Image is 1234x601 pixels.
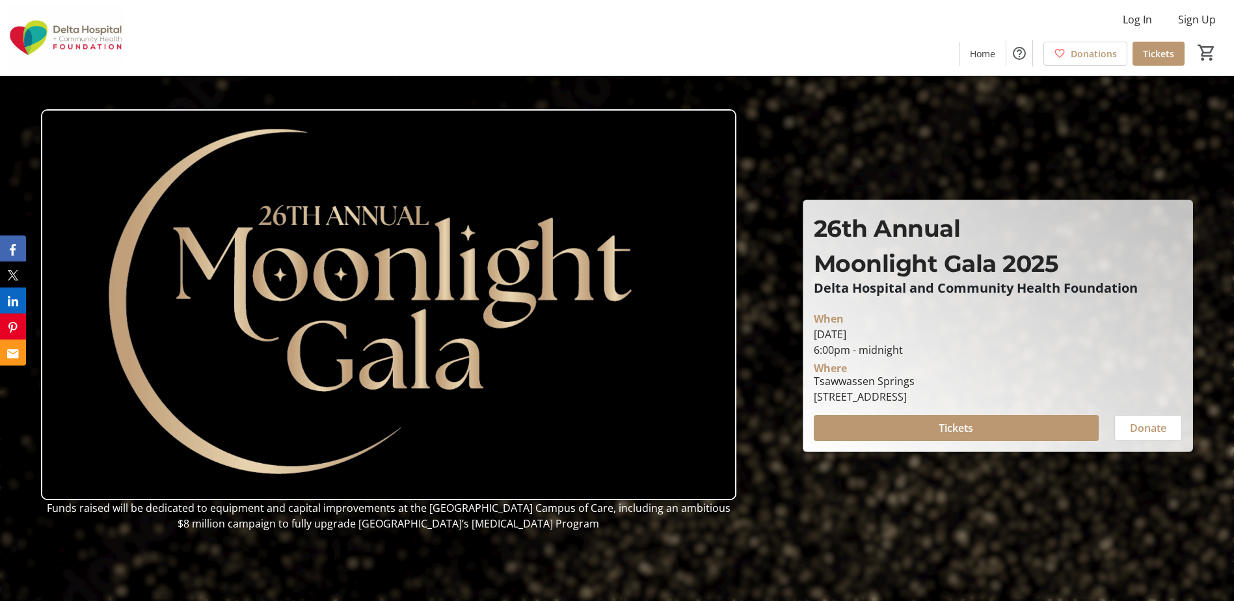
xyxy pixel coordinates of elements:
button: Sign Up [1168,9,1226,30]
a: Tickets [1133,42,1185,66]
span: Tickets [939,420,973,436]
a: Home [959,42,1006,66]
img: Delta Hospital and Community Health Foundation's Logo [8,5,124,70]
p: Delta Hospital and Community Health Foundation [814,281,1182,295]
button: Donate [1114,415,1182,441]
div: When [814,311,844,327]
span: Sign Up [1178,12,1216,27]
span: Donate [1130,420,1166,436]
span: Log In [1123,12,1152,27]
img: Campaign CTA Media Photo [41,109,736,500]
div: Tsawwassen Springs [814,373,915,389]
p: 26th Annual [814,211,1182,246]
span: Tickets [1143,47,1174,60]
button: Cart [1195,41,1218,64]
p: Moonlight Gala 2025 [814,246,1182,281]
button: Tickets [814,415,1099,441]
button: Log In [1112,9,1162,30]
button: Help [1006,40,1032,66]
div: Where [814,363,847,373]
span: Donations [1071,47,1117,60]
div: [DATE] 6:00pm - midnight [814,327,1182,358]
span: Funds raised will be dedicated to equipment and capital improvements at the [GEOGRAPHIC_DATA] Cam... [47,501,731,531]
a: Donations [1043,42,1127,66]
span: Home [970,47,995,60]
div: [STREET_ADDRESS] [814,389,915,405]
